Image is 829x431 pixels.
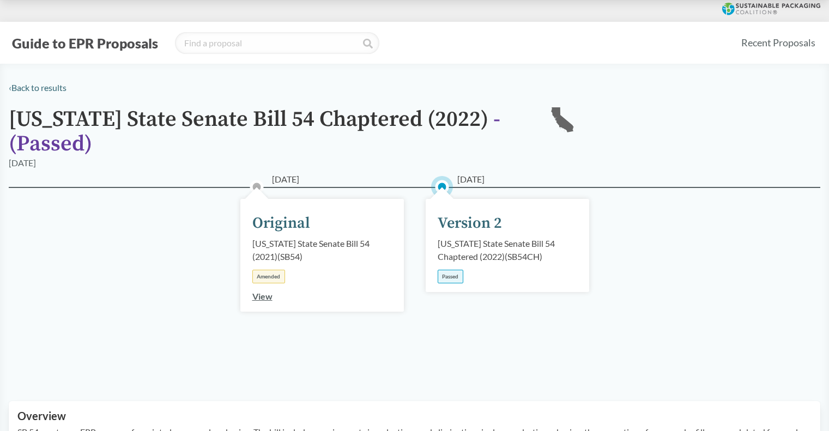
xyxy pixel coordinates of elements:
button: Guide to EPR Proposals [9,34,161,52]
span: - ( Passed ) [9,106,500,157]
input: Find a proposal [175,32,379,54]
h2: Overview [17,410,812,422]
span: [DATE] [272,173,299,186]
div: Original [252,212,310,235]
a: ‹Back to results [9,82,66,93]
a: Recent Proposals [736,31,820,55]
div: Amended [252,270,285,283]
div: Passed [438,270,463,283]
div: [US_STATE] State Senate Bill 54 Chaptered (2022) ( SB54CH ) [438,237,577,263]
div: [DATE] [9,156,36,169]
span: [DATE] [457,173,485,186]
a: View [252,291,273,301]
h1: [US_STATE] State Senate Bill 54 Chaptered (2022) [9,107,532,156]
div: Version 2 [438,212,502,235]
div: [US_STATE] State Senate Bill 54 (2021) ( SB54 ) [252,237,392,263]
